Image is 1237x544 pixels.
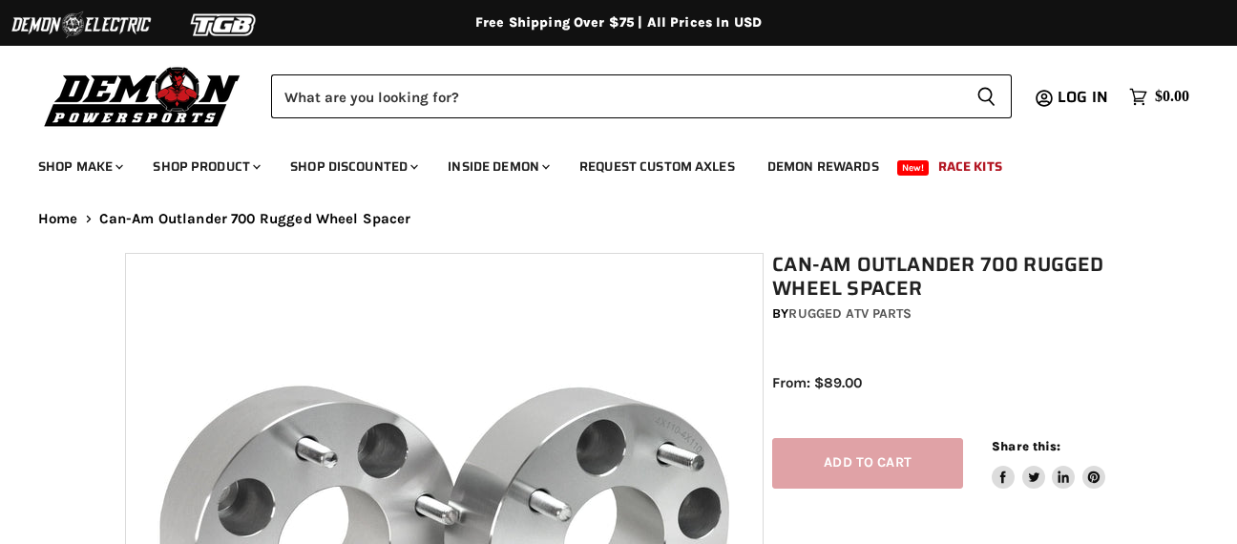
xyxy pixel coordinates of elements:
[992,438,1105,489] aside: Share this:
[24,139,1185,186] ul: Main menu
[1058,85,1108,109] span: Log in
[924,147,1017,186] a: Race Kits
[1049,89,1120,106] a: Log in
[772,374,862,391] span: From: $89.00
[38,211,78,227] a: Home
[897,160,930,176] span: New!
[961,74,1012,118] button: Search
[992,439,1060,453] span: Share this:
[10,7,153,43] img: Demon Electric Logo 2
[153,7,296,43] img: TGB Logo 2
[99,211,411,227] span: Can-Am Outlander 700 Rugged Wheel Spacer
[276,147,430,186] a: Shop Discounted
[38,62,247,130] img: Demon Powersports
[1155,88,1189,106] span: $0.00
[24,147,135,186] a: Shop Make
[1120,83,1199,111] a: $0.00
[271,74,961,118] input: Search
[433,147,561,186] a: Inside Demon
[772,253,1121,301] h1: Can-Am Outlander 700 Rugged Wheel Spacer
[788,305,912,322] a: Rugged ATV Parts
[753,147,893,186] a: Demon Rewards
[772,303,1121,324] div: by
[271,74,1012,118] form: Product
[138,147,272,186] a: Shop Product
[565,147,749,186] a: Request Custom Axles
